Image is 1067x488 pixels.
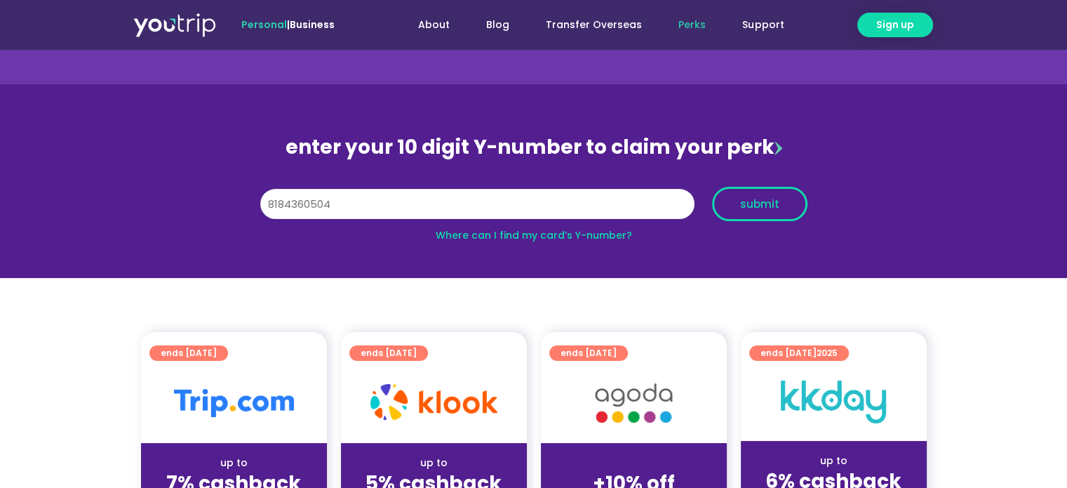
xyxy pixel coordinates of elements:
span: ends [DATE] [760,345,838,361]
a: Support [724,12,802,38]
div: enter your 10 digit Y-number to claim your perk [253,129,814,166]
input: 10 digit Y-number (e.g. 8123456789) [260,189,694,220]
form: Y Number [260,187,807,232]
a: Transfer Overseas [528,12,660,38]
a: Blog [468,12,528,38]
div: up to [752,454,915,468]
span: ends [DATE] [561,345,617,361]
span: up to [621,456,647,470]
a: Where can I find my card’s Y-number? [436,228,632,242]
span: submit [740,199,779,209]
span: Personal [241,18,287,32]
a: Sign up [857,13,933,37]
a: Business [290,18,335,32]
div: up to [152,456,316,470]
a: ends [DATE] [149,345,228,361]
div: up to [352,456,516,470]
nav: Menu [373,12,802,38]
span: ends [DATE] [361,345,417,361]
a: ends [DATE] [349,345,428,361]
a: About [400,12,468,38]
a: Perks [660,12,724,38]
a: ends [DATE]2025 [749,345,849,361]
span: 2025 [817,347,838,359]
span: | [241,18,335,32]
span: ends [DATE] [161,345,217,361]
a: ends [DATE] [549,345,628,361]
span: Sign up [876,18,914,32]
button: submit [712,187,807,221]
